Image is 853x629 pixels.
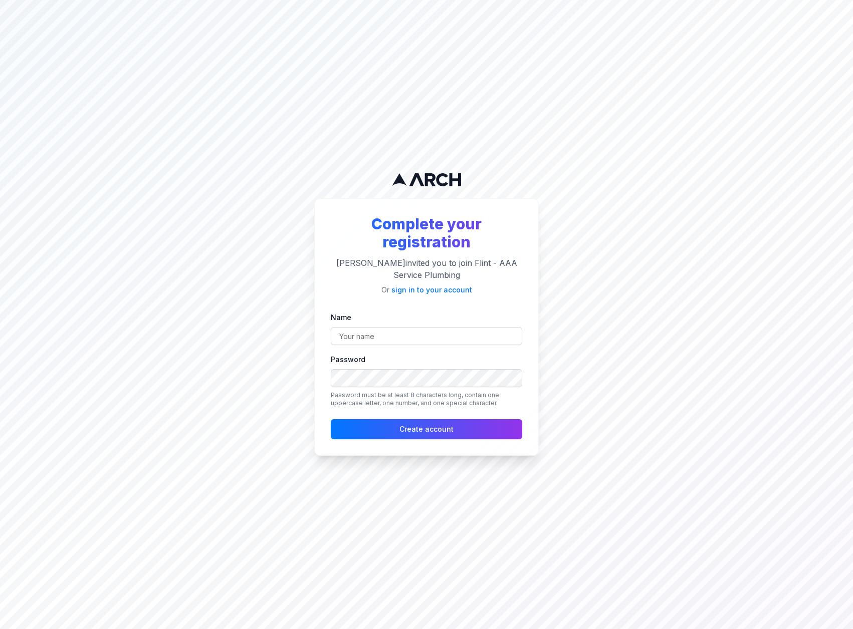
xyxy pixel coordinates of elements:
p: [PERSON_NAME] invited you to join Flint - AAA Service Plumbing [331,257,522,281]
label: Password [331,355,365,364]
a: sign in to your account [391,285,472,294]
h2: Complete your registration [331,215,522,251]
input: Your name [331,327,522,345]
label: Name [331,313,351,322]
p: Or [331,285,522,295]
p: Password must be at least 8 characters long, contain one uppercase letter, one number, and one sp... [331,391,522,407]
button: Create account [331,419,522,439]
